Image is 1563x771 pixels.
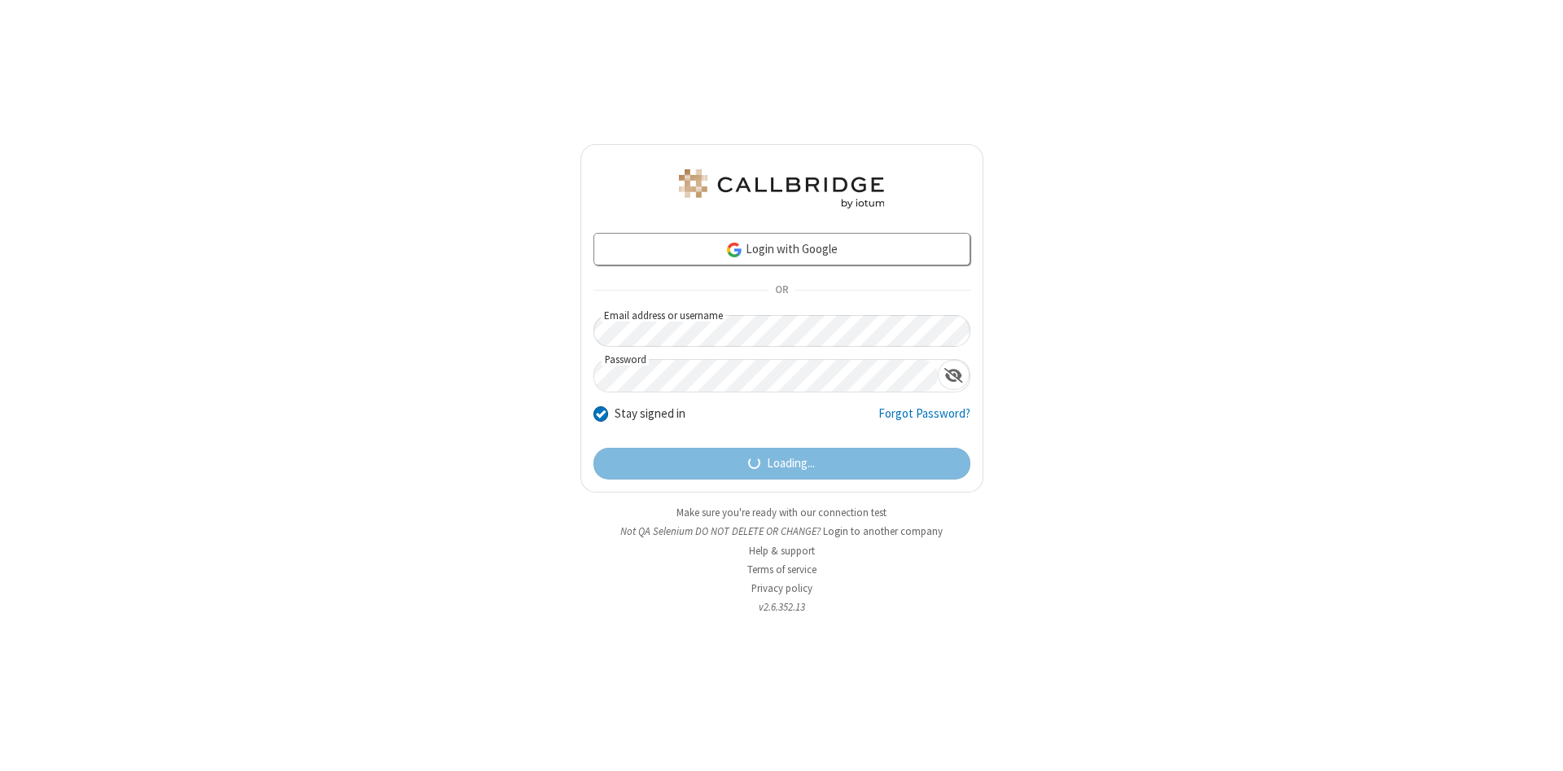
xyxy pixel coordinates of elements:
label: Stay signed in [615,405,685,423]
li: Not QA Selenium DO NOT DELETE OR CHANGE? [580,523,983,539]
button: Login to another company [823,523,943,539]
input: Email address or username [593,315,970,347]
div: Show password [938,360,970,390]
a: Login with Google [593,233,970,265]
img: google-icon.png [725,241,743,259]
span: Loading... [767,454,815,473]
img: QA Selenium DO NOT DELETE OR CHANGE [676,169,887,208]
li: v2.6.352.13 [580,599,983,615]
input: Password [594,360,938,392]
a: Help & support [749,544,815,558]
button: Loading... [593,448,970,480]
a: Terms of service [747,563,817,576]
a: Make sure you're ready with our connection test [676,506,887,519]
span: OR [768,279,795,302]
a: Forgot Password? [878,405,970,436]
a: Privacy policy [751,581,812,595]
